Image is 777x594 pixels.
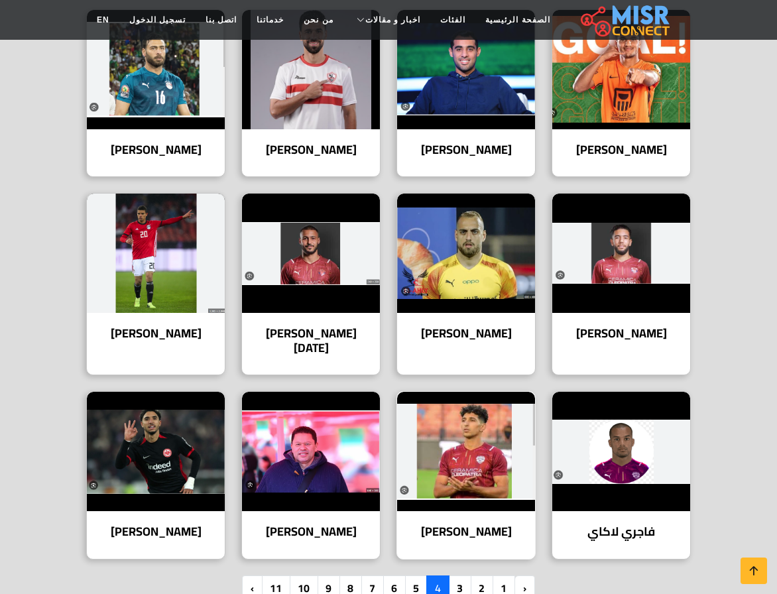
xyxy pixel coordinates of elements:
[242,392,380,511] img: رضا عبد العال
[397,10,535,129] img: أحمد ياسر ريان
[196,7,247,32] a: اتصل بنا
[407,326,525,341] h4: [PERSON_NAME]
[233,391,388,560] a: رضا عبد العال [PERSON_NAME]
[242,10,380,129] img: عبدالله السعيد
[430,7,475,32] a: الفئات
[552,194,690,313] img: أحمد قندوسي
[544,9,699,178] a: أسامة فيصل [PERSON_NAME]
[252,326,370,355] h4: [PERSON_NAME][DATE]
[87,7,119,32] a: EN
[562,326,680,341] h4: [PERSON_NAME]
[581,3,670,36] img: main.misr_connect
[252,143,370,157] h4: [PERSON_NAME]
[252,524,370,539] h4: [PERSON_NAME]
[78,391,233,560] a: عمر مرموش [PERSON_NAME]
[78,193,233,375] a: سعد سمير [PERSON_NAME]
[407,143,525,157] h4: [PERSON_NAME]
[78,9,233,178] a: محمد أبو جبل [PERSON_NAME]
[388,193,544,375] a: محمد بسام [PERSON_NAME]
[562,143,680,157] h4: [PERSON_NAME]
[544,193,699,375] a: أحمد قندوسي [PERSON_NAME]
[397,194,535,313] img: محمد بسام
[343,7,431,32] a: اخبار و مقالات
[97,326,215,341] h4: [PERSON_NAME]
[562,524,680,539] h4: فاجري لاكاي
[242,194,380,313] img: أحمد رمضان بيكهام
[247,7,294,32] a: خدماتنا
[544,391,699,560] a: فاجري لاكاي فاجري لاكاي
[552,392,690,511] img: فاجري لاكاي
[365,14,421,26] span: اخبار و مقالات
[294,7,343,32] a: من نحن
[87,392,225,511] img: عمر مرموش
[388,391,544,560] a: أحمد هاني [PERSON_NAME]
[397,392,535,511] img: أحمد هاني
[87,194,225,313] img: سعد سمير
[388,9,544,178] a: أحمد ياسر ريان [PERSON_NAME]
[233,9,388,178] a: عبدالله السعيد [PERSON_NAME]
[552,10,690,129] img: أسامة فيصل
[97,524,215,539] h4: [PERSON_NAME]
[475,7,560,32] a: الصفحة الرئيسية
[119,7,196,32] a: تسجيل الدخول
[233,193,388,375] a: أحمد رمضان بيكهام [PERSON_NAME][DATE]
[87,10,225,129] img: محمد أبو جبل
[97,143,215,157] h4: [PERSON_NAME]
[407,524,525,539] h4: [PERSON_NAME]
